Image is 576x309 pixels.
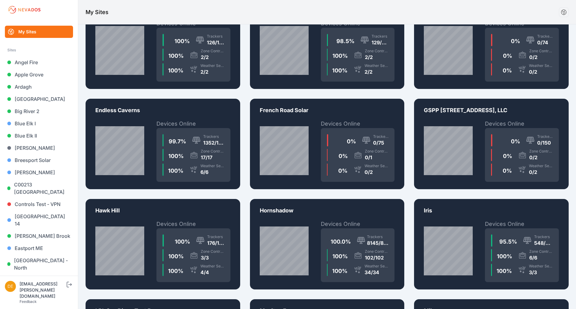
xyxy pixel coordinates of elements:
a: Eastport ME [5,242,73,254]
h2: Devices Online [321,120,395,128]
a: Ardagh [5,81,73,93]
div: Weather Sensors [200,264,224,269]
div: 3/3 [201,254,224,261]
p: Endless Caverns [95,106,230,120]
a: Feedback [20,299,37,304]
div: Trackers [372,34,388,39]
div: Trackers [207,234,224,239]
span: 0 % [511,38,520,44]
a: LA-01 [414,199,569,289]
img: devin.martin@nevados.solar [5,281,16,292]
a: [GEOGRAPHIC_DATA] - North [5,254,73,274]
img: Nevados [7,5,42,15]
span: 0 % [503,67,512,74]
div: Trackers [367,234,388,239]
div: 102/102 [365,254,388,261]
span: 100 % [175,238,190,245]
div: Weather Sensors [365,63,388,68]
div: 6/6 [200,168,224,176]
div: Weather Sensors [529,264,553,269]
span: 0 % [338,167,347,174]
div: 0/2 [365,168,388,176]
a: Big River 2 [5,105,73,117]
h2: Devices Online [156,120,230,128]
div: Sites [7,46,71,54]
div: Trackers [537,34,553,39]
span: 100 % [332,67,347,74]
div: Zone Controllers [201,49,224,53]
a: NY-12 [414,99,569,189]
div: 34/34 [365,269,388,276]
div: Trackers [207,34,224,39]
div: 0/74 [537,39,553,46]
h1: My Sites [86,8,108,17]
span: 0 % [503,53,512,59]
span: 0 % [503,153,512,159]
div: 2/2 [200,68,224,75]
div: Zone Controllers [365,249,388,254]
a: [GEOGRAPHIC_DATA] - South [5,274,73,293]
div: Zone Controllers [365,49,388,53]
div: 4/4 [200,269,224,276]
p: Iris [424,206,559,220]
a: [GEOGRAPHIC_DATA] 14 [5,210,73,230]
div: Weather Sensors [365,164,388,168]
span: 100 % [497,268,512,274]
span: 100.0 % [331,238,351,245]
a: Breesport Solar [5,154,73,166]
div: 2/2 [365,68,388,75]
div: 6/6 [529,254,553,261]
div: 0/2 [529,53,553,61]
span: 100 % [332,253,348,259]
div: 3/3 [529,269,553,276]
span: 100 % [168,268,183,274]
p: French Road Solar [260,106,395,120]
span: 100 % [332,268,347,274]
div: 0/2 [529,68,553,75]
div: Trackers [373,134,389,139]
a: NY-04 [86,199,240,289]
div: 129/131 [372,39,388,46]
div: 0/2 [529,168,553,176]
div: Weather Sensors [365,264,388,269]
div: 0/150 [537,139,553,146]
div: [EMAIL_ADDRESS][PERSON_NAME][DOMAIN_NAME] [20,281,65,299]
p: Hornshadow [260,206,395,220]
div: Zone Controllers [365,149,388,154]
div: Weather Sensors [529,164,553,168]
span: 100 % [168,67,183,74]
a: Angel Fire [5,56,73,68]
a: C00213 [GEOGRAPHIC_DATA] [5,178,73,198]
div: 8145/8149 [367,239,388,247]
h2: Devices Online [485,220,559,228]
p: GSPP [STREET_ADDRESS], LLC [424,106,559,120]
div: 2/2 [201,53,224,61]
span: 0 % [347,138,356,145]
div: Trackers [534,234,553,239]
div: 0/75 [373,139,389,146]
h2: Devices Online [156,220,230,228]
div: Weather Sensors [200,164,224,168]
div: Zone Controllers [529,249,553,254]
div: Zone Controllers [529,149,553,154]
span: 0 % [503,167,512,174]
div: Zone Controllers [201,249,224,254]
span: 100 % [174,38,190,44]
a: Blue Elk I [5,117,73,130]
span: 100 % [168,153,184,159]
span: 100 % [168,253,184,259]
span: 100 % [497,253,512,259]
div: 548/574 [534,239,553,247]
span: 100 % [168,167,183,174]
span: 95.5 % [499,238,517,245]
div: 176/176 [207,239,224,247]
a: Blue Elk II [5,130,73,142]
div: Weather Sensors [200,63,224,68]
div: Zone Controllers [201,149,224,154]
span: 100 % [168,53,184,59]
span: 0 % [511,138,520,145]
div: 1352/1356 [203,139,224,146]
div: 0/2 [529,154,553,161]
div: 17/17 [201,154,224,161]
div: Zone Controllers [529,49,553,53]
